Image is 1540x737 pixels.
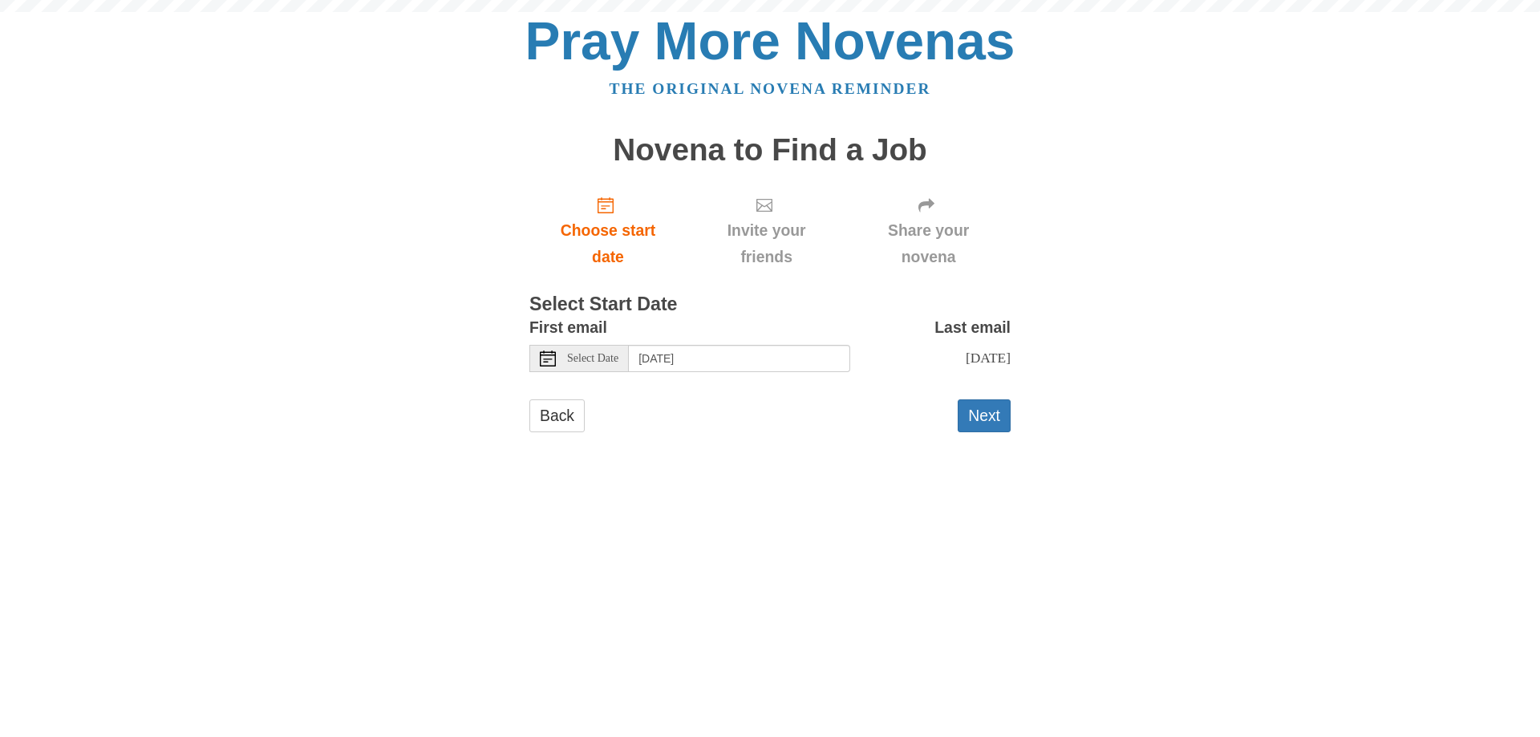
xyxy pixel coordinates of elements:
[529,133,1011,168] h1: Novena to Find a Job
[934,314,1011,341] label: Last email
[862,217,995,270] span: Share your novena
[529,314,607,341] label: First email
[610,80,931,97] a: The original novena reminder
[687,183,846,278] div: Click "Next" to confirm your start date first.
[529,183,687,278] a: Choose start date
[545,217,671,270] span: Choose start date
[529,399,585,432] a: Back
[958,399,1011,432] button: Next
[525,11,1015,71] a: Pray More Novenas
[567,353,618,364] span: Select Date
[529,294,1011,315] h3: Select Start Date
[703,217,830,270] span: Invite your friends
[966,350,1011,366] span: [DATE]
[846,183,1011,278] div: Click "Next" to confirm your start date first.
